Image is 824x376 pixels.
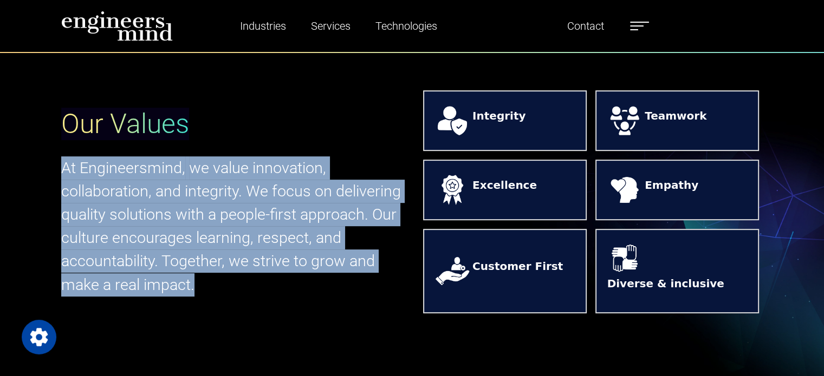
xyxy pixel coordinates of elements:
[307,14,355,38] a: Services
[61,108,189,140] span: Our Values
[61,11,173,41] img: logo
[607,173,643,208] img: logos
[435,173,470,208] img: logos
[472,258,563,284] strong: Customer First
[435,103,470,138] img: logos
[645,108,706,134] strong: Teamwork
[472,177,537,203] strong: Excellence
[371,14,442,38] a: Technologies
[236,14,290,38] a: Industries
[563,14,608,38] a: Contact
[607,103,643,138] img: logos
[435,254,470,289] img: logos
[61,156,406,296] p: At Engineersmind, we value innovation, collaboration, and integrity. We focus on delivering quali...
[645,177,698,203] strong: Empathy
[607,275,724,301] strong: Diverse & inclusive
[607,241,643,276] img: logos
[472,108,525,134] strong: Integrity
